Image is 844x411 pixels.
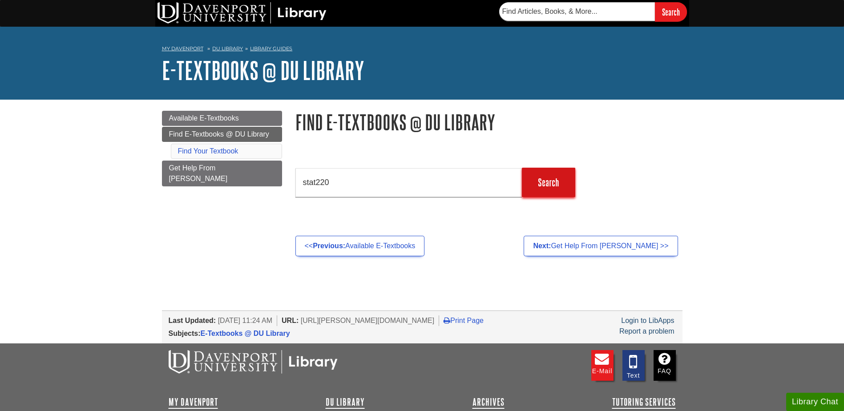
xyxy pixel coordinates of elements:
[162,45,203,52] a: My Davenport
[162,161,282,186] a: Get Help From [PERSON_NAME]
[295,111,682,133] h1: Find E-Textbooks @ DU Library
[786,393,844,411] button: Library Chat
[472,397,505,407] a: Archives
[162,111,282,186] div: Guide Page Menu
[444,317,450,324] i: Print Page
[619,327,674,335] a: Report a problem
[621,317,674,324] a: Login to LibApps
[591,350,614,381] a: E-mail
[326,397,365,407] a: DU Library
[444,317,484,324] a: Print Page
[533,242,551,250] strong: Next:
[295,168,522,197] input: Find Textbooks by ISBN, Title, Etc...
[169,164,228,182] span: Get Help From [PERSON_NAME]
[169,317,216,324] span: Last Updated:
[612,397,676,407] a: Tutoring Services
[169,114,239,122] span: Available E-Textbooks
[218,317,272,324] span: [DATE] 11:24 AM
[169,130,269,138] span: Find E-Textbooks @ DU Library
[162,127,282,142] a: Find E-Textbooks @ DU Library
[313,242,345,250] strong: Previous:
[169,330,201,337] span: Subjects:
[301,317,435,324] span: [URL][PERSON_NAME][DOMAIN_NAME]
[282,317,299,324] span: URL:
[295,236,425,256] a: <<Previous:Available E-Textbooks
[201,330,290,337] a: E-Textbooks @ DU Library
[162,43,682,57] nav: breadcrumb
[524,236,678,256] a: Next:Get Help From [PERSON_NAME] >>
[169,397,218,407] a: My Davenport
[212,45,243,52] a: DU Library
[162,111,282,126] a: Available E-Textbooks
[499,2,687,21] form: Searches DU Library's articles, books, and more
[655,2,687,21] input: Search
[622,350,645,381] a: Text
[522,168,575,197] input: Search
[654,350,676,381] a: FAQ
[157,2,327,24] img: DU Library
[499,2,655,21] input: Find Articles, Books, & More...
[250,45,292,52] a: Library Guides
[178,147,238,155] a: Find Your Textbook
[162,56,364,84] a: E-Textbooks @ DU Library
[169,350,338,373] img: DU Libraries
